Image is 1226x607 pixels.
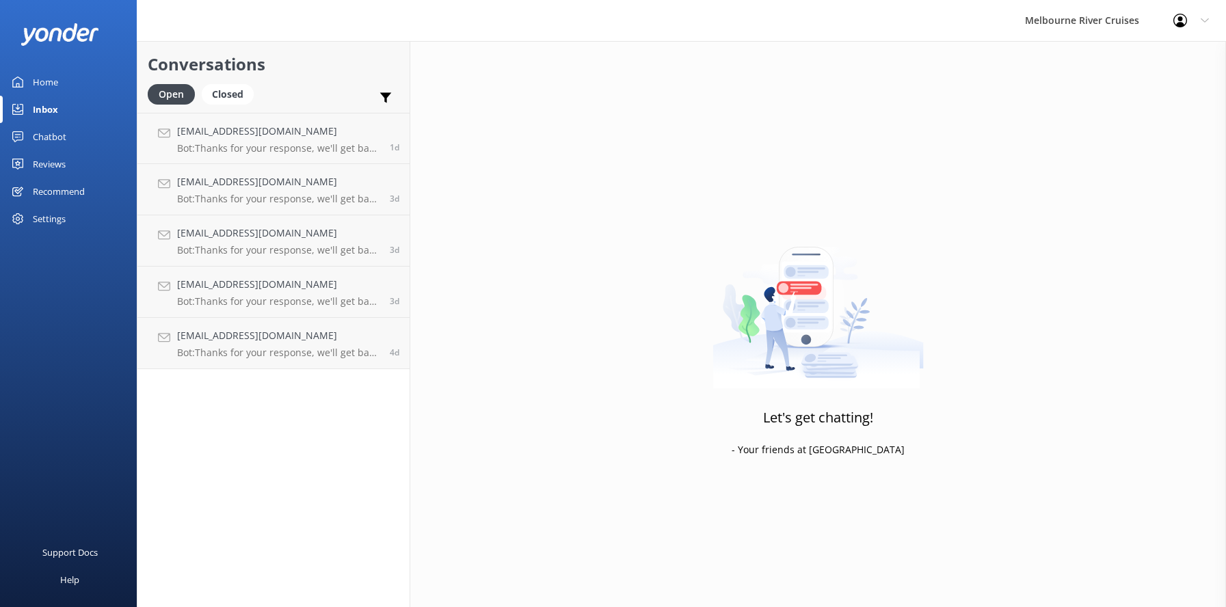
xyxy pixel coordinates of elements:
[390,244,399,256] span: Sep 12 2025 04:37pm (UTC +10:00) Australia/Sydney
[33,205,66,232] div: Settings
[177,277,379,292] h4: [EMAIL_ADDRESS][DOMAIN_NAME]
[148,84,195,105] div: Open
[148,86,202,101] a: Open
[137,164,410,215] a: [EMAIL_ADDRESS][DOMAIN_NAME]Bot:Thanks for your response, we'll get back to you as soon as we can...
[137,267,410,318] a: [EMAIL_ADDRESS][DOMAIN_NAME]Bot:Thanks for your response, we'll get back to you as soon as we can...
[390,295,399,307] span: Sep 12 2025 11:57am (UTC +10:00) Australia/Sydney
[763,407,873,429] h3: Let's get chatting!
[137,215,410,267] a: [EMAIL_ADDRESS][DOMAIN_NAME]Bot:Thanks for your response, we'll get back to you as soon as we can...
[177,244,379,256] p: Bot: Thanks for your response, we'll get back to you as soon as we can during opening hours.
[177,295,379,308] p: Bot: Thanks for your response, we'll get back to you as soon as we can during opening hours.
[390,347,399,358] span: Sep 11 2025 06:24pm (UTC +10:00) Australia/Sydney
[137,113,410,164] a: [EMAIL_ADDRESS][DOMAIN_NAME]Bot:Thanks for your response, we'll get back to you as soon as we can...
[177,226,379,241] h4: [EMAIL_ADDRESS][DOMAIN_NAME]
[732,442,905,457] p: - Your friends at [GEOGRAPHIC_DATA]
[33,96,58,123] div: Inbox
[33,123,66,150] div: Chatbot
[21,23,99,46] img: yonder-white-logo.png
[33,150,66,178] div: Reviews
[202,84,254,105] div: Closed
[177,347,379,359] p: Bot: Thanks for your response, we'll get back to you as soon as we can during opening hours.
[60,566,79,593] div: Help
[177,124,379,139] h4: [EMAIL_ADDRESS][DOMAIN_NAME]
[177,193,379,205] p: Bot: Thanks for your response, we'll get back to you as soon as we can during opening hours.
[42,539,98,566] div: Support Docs
[33,178,85,205] div: Recommend
[148,51,399,77] h2: Conversations
[390,193,399,204] span: Sep 12 2025 05:14pm (UTC +10:00) Australia/Sydney
[33,68,58,96] div: Home
[177,174,379,189] h4: [EMAIL_ADDRESS][DOMAIN_NAME]
[137,318,410,369] a: [EMAIL_ADDRESS][DOMAIN_NAME]Bot:Thanks for your response, we'll get back to you as soon as we can...
[202,86,261,101] a: Closed
[712,218,924,389] img: artwork of a man stealing a conversation from at giant smartphone
[390,141,399,153] span: Sep 15 2025 12:47am (UTC +10:00) Australia/Sydney
[177,142,379,154] p: Bot: Thanks for your response, we'll get back to you as soon as we can during opening hours.
[177,328,379,343] h4: [EMAIL_ADDRESS][DOMAIN_NAME]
